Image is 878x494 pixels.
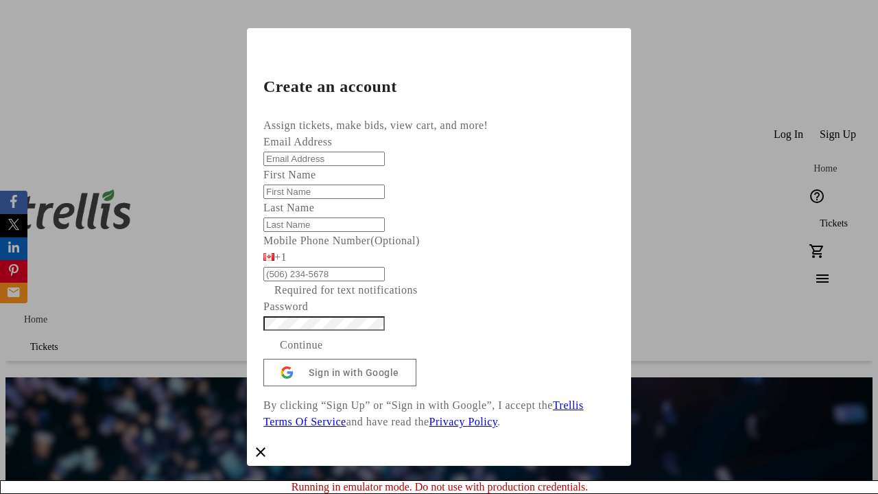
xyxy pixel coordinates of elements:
input: Last Name [263,217,385,232]
button: Sign in with Google [263,359,416,386]
span: Sign in with Google [309,367,399,378]
input: First Name [263,185,385,199]
label: Mobile Phone Number (Optional) [263,235,420,246]
div: Assign tickets, make bids, view cart, and more! [263,117,615,134]
span: Continue [280,337,323,353]
button: Close [247,438,274,466]
label: Last Name [263,202,314,213]
label: Password [263,301,308,312]
p: By clicking “Sign Up” or “Sign in with Google”, I accept the and have read the . [263,397,615,430]
button: Continue [263,331,340,359]
h2: Create an account [263,78,615,95]
label: First Name [263,169,316,180]
input: (506) 234-5678 [263,267,385,281]
tr-hint: Required for text notifications [274,282,418,298]
a: Privacy Policy [429,416,498,427]
label: Email Address [263,136,332,148]
input: Email Address [263,152,385,166]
